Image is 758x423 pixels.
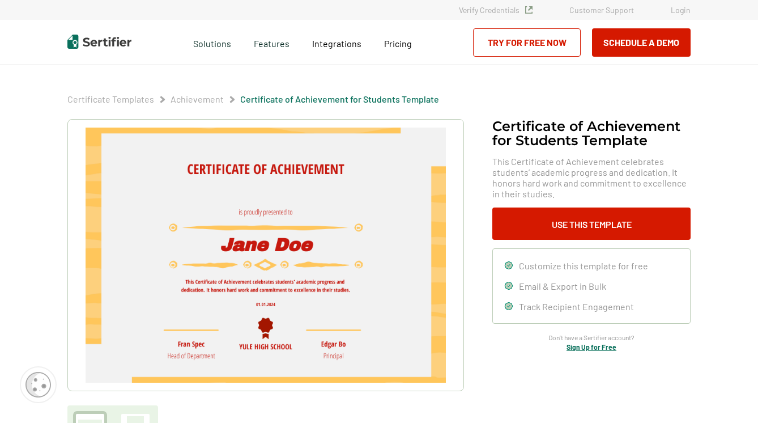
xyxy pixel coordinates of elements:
a: Pricing [384,35,412,49]
h1: Certificate of Achievement for Students Template [492,119,691,147]
img: Cookie Popup Icon [25,372,51,397]
span: Integrations [312,38,361,49]
span: This Certificate of Achievement celebrates students’ academic progress and dedication. It honors ... [492,156,691,199]
iframe: Chat Widget [701,369,758,423]
a: Verify Credentials [459,5,533,15]
span: Achievement [171,94,224,105]
a: Integrations [312,35,361,49]
span: Pricing [384,38,412,49]
img: Verified [525,6,533,14]
span: Certificate of Achievement for Students Template [240,94,439,105]
a: Customer Support [569,5,634,15]
span: Certificate Templates [67,94,154,105]
span: Customize this template for free [519,260,648,271]
img: Certificate of Achievement for Students Template [86,128,446,383]
button: Use This Template [492,208,691,240]
span: Features [254,35,289,49]
a: Achievement [171,94,224,104]
span: Email & Export in Bulk [519,281,606,291]
button: Schedule a Demo [592,28,691,57]
a: Try for Free Now [473,28,581,57]
a: Certificate Templates [67,94,154,104]
span: Don’t have a Sertifier account? [548,332,634,343]
a: Certificate of Achievement for Students Template [240,94,439,104]
span: Track Recipient Engagement [519,301,634,312]
img: Sertifier | Digital Credentialing Platform [67,35,131,49]
a: Sign Up for Free [567,343,616,351]
span: Solutions [193,35,231,49]
div: Breadcrumb [67,94,439,105]
a: Login [671,5,691,15]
